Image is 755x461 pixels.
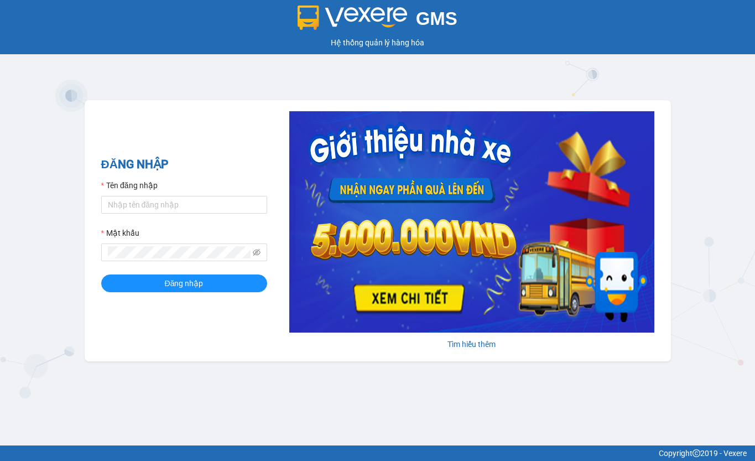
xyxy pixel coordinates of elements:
div: Hệ thống quản lý hàng hóa [3,37,752,49]
span: eye-invisible [253,248,261,256]
div: Copyright 2019 - Vexere [8,447,747,459]
span: GMS [416,8,457,29]
img: logo 2 [298,6,407,30]
label: Tên đăng nhập [101,179,158,191]
span: Đăng nhập [165,277,204,289]
input: Mật khẩu [108,246,251,258]
button: Đăng nhập [101,274,267,292]
h2: ĐĂNG NHẬP [101,156,267,174]
input: Tên đăng nhập [101,196,267,214]
img: banner-0 [289,111,654,333]
div: Tìm hiểu thêm [289,338,654,350]
span: copyright [692,449,700,457]
label: Mật khẩu [101,227,139,239]
a: GMS [298,17,457,25]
